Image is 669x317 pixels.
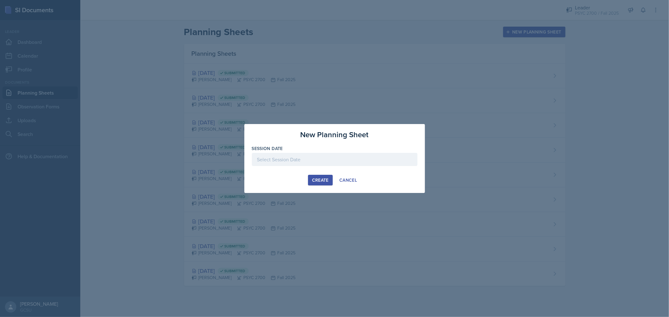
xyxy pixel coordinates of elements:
h3: New Planning Sheet [300,129,369,140]
div: Create [312,178,329,183]
label: Session Date [252,145,283,152]
button: Create [308,175,333,185]
div: Cancel [339,178,357,183]
button: Cancel [335,175,361,185]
